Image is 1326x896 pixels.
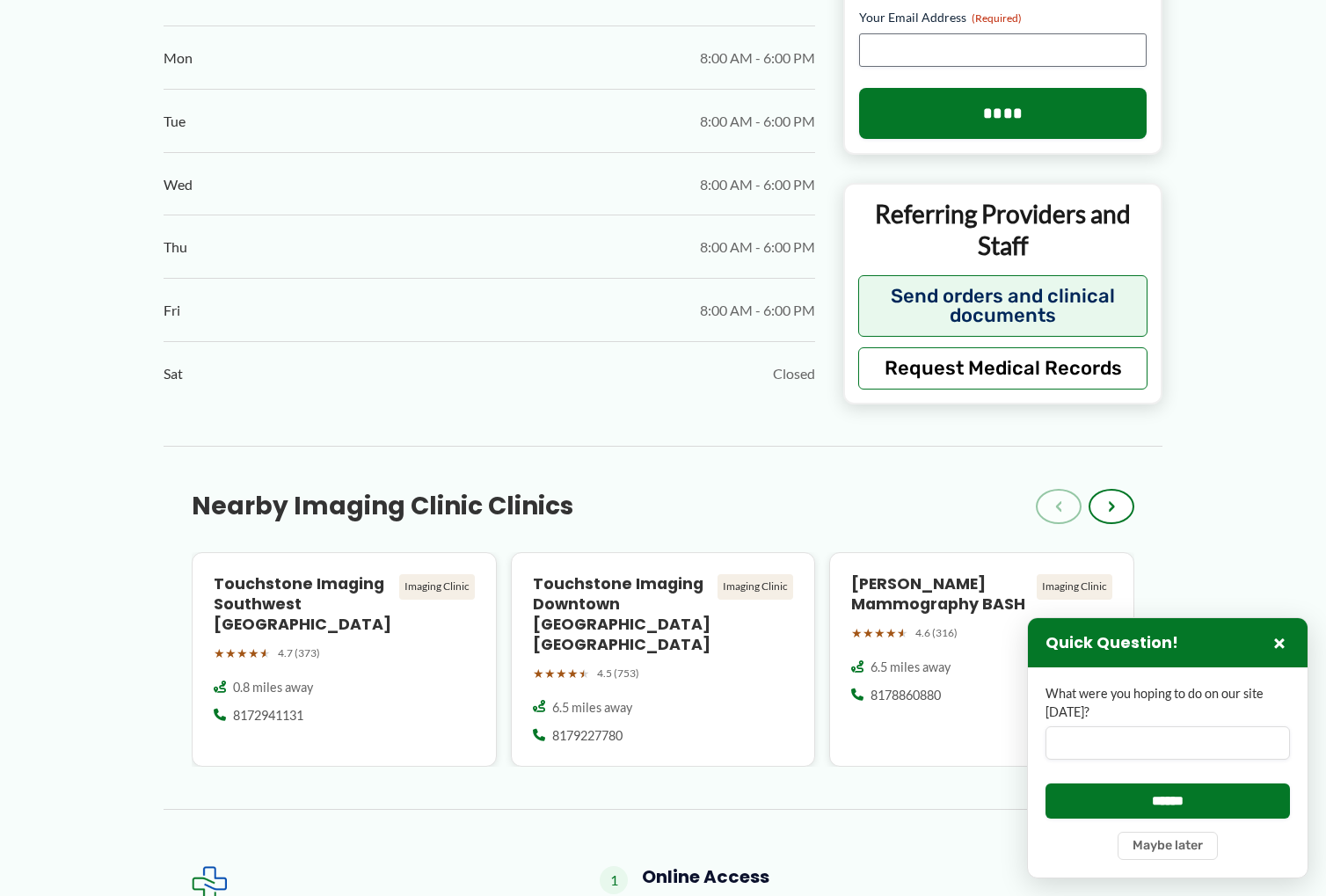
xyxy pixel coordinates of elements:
[851,622,863,645] span: ★
[718,574,793,599] div: Imaging Clinic
[1118,832,1218,860] button: Maybe later
[871,659,951,676] span: 6.5 miles away
[579,662,590,685] span: ★
[248,642,259,665] span: ★
[556,662,567,685] span: ★
[1036,489,1082,524] button: ‹
[773,361,815,387] span: Closed
[1045,685,1290,721] label: What were you hoping to do on our site [DATE]?
[533,574,711,654] h4: Touchstone Imaging Downtown [GEOGRAPHIC_DATA] [GEOGRAPHIC_DATA]
[233,707,303,725] span: 8172941131
[1037,574,1112,599] div: Imaging Clinic
[700,108,815,135] span: 8:00 AM - 6:00 PM
[597,664,639,683] span: 4.5 (753)
[1108,496,1115,517] span: ›
[192,491,573,522] h3: Nearby Imaging Clinic Clinics
[278,644,320,663] span: 4.7 (373)
[885,622,897,645] span: ★
[511,552,816,767] a: Touchstone Imaging Downtown [GEOGRAPHIC_DATA] [GEOGRAPHIC_DATA] Imaging Clinic ★★★★★ 4.5 (753) 6....
[700,234,815,260] span: 8:00 AM - 6:00 PM
[874,622,885,645] span: ★
[871,687,941,704] span: 8178860880
[164,297,180,324] span: Fri
[858,274,1147,336] button: Send orders and clinical documents
[1045,633,1178,653] h3: Quick Question!
[858,198,1147,262] p: Referring Providers and Staff
[164,108,186,135] span: Tue
[399,574,475,599] div: Imaging Clinic
[897,622,908,645] span: ★
[544,662,556,685] span: ★
[164,361,183,387] span: Sat
[1055,496,1062,517] span: ‹
[164,234,187,260] span: Thu
[700,45,815,71] span: 8:00 AM - 6:00 PM
[859,9,1147,26] label: Your Email Address
[642,866,1134,887] h4: Online Access
[600,866,628,894] span: 1
[225,642,237,665] span: ★
[972,11,1022,25] span: (Required)
[552,727,623,745] span: 8179227780
[214,642,225,665] span: ★
[192,552,497,767] a: Touchstone Imaging Southwest [GEOGRAPHIC_DATA] Imaging Clinic ★★★★★ 4.7 (373) 0.8 miles away 8172...
[915,623,958,643] span: 4.6 (316)
[700,171,815,198] span: 8:00 AM - 6:00 PM
[237,642,248,665] span: ★
[164,171,193,198] span: Wed
[863,622,874,645] span: ★
[164,45,193,71] span: Mon
[829,552,1134,767] a: [PERSON_NAME] Mammography BASH Imaging Clinic ★★★★★ 4.6 (316) 6.5 miles away 8178860880
[700,297,815,324] span: 8:00 AM - 6:00 PM
[259,642,271,665] span: ★
[1269,632,1290,653] button: Close
[1089,489,1134,524] button: ›
[851,574,1030,615] h4: [PERSON_NAME] Mammography BASH
[214,574,392,635] h4: Touchstone Imaging Southwest [GEOGRAPHIC_DATA]
[567,662,579,685] span: ★
[858,346,1147,389] button: Request Medical Records
[533,662,544,685] span: ★
[233,679,313,696] span: 0.8 miles away
[552,699,632,717] span: 6.5 miles away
